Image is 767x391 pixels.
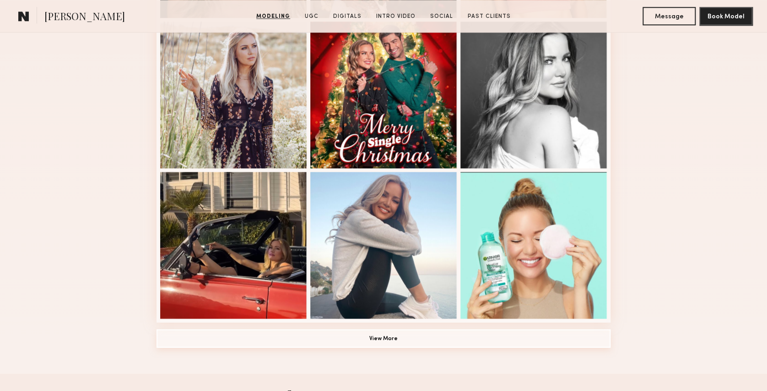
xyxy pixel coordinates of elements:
[643,7,696,25] button: Message
[464,12,514,21] a: Past Clients
[329,12,365,21] a: Digitals
[301,12,322,21] a: UGC
[157,329,610,347] button: View More
[699,7,752,25] button: Book Model
[253,12,294,21] a: Modeling
[699,12,752,20] a: Book Model
[373,12,419,21] a: Intro Video
[44,9,125,25] span: [PERSON_NAME]
[427,12,457,21] a: Social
